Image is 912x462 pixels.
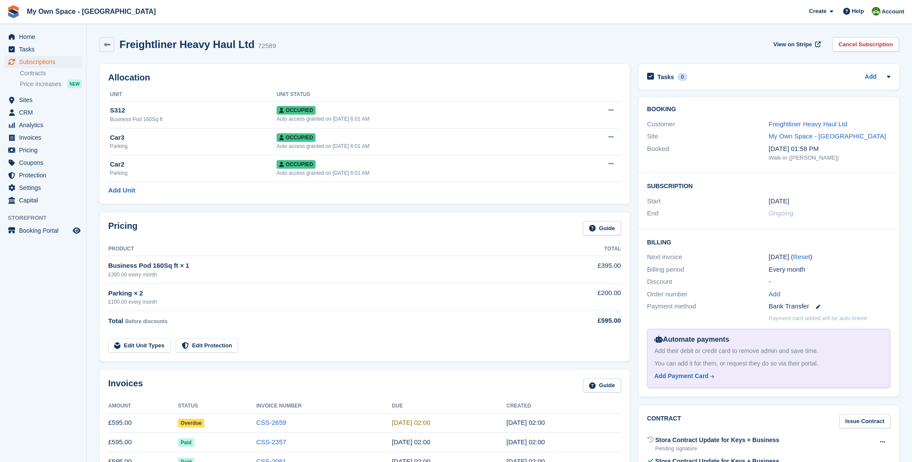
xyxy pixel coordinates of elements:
[4,225,82,237] a: menu
[20,80,61,88] span: Price increases
[655,436,780,445] div: Stora Contract Update for Keys + Business
[19,31,71,43] span: Home
[769,144,890,154] div: [DATE] 01:58 PM
[125,318,168,324] span: Before discounts
[108,433,178,452] td: £595.00
[277,88,565,102] th: Unit Status
[506,399,621,413] th: Created
[4,157,82,169] a: menu
[108,289,542,298] div: Parking × 2
[4,182,82,194] a: menu
[647,119,769,129] div: Customer
[110,106,277,115] div: S312
[647,237,890,246] h2: Billing
[19,132,71,144] span: Invoices
[647,302,769,311] div: Payment method
[4,31,82,43] a: menu
[4,169,82,181] a: menu
[110,133,277,143] div: Car3
[769,289,780,299] a: Add
[108,413,178,433] td: £595.00
[277,133,316,142] span: Occupied
[277,142,565,150] div: Auto access granted on [DATE] 6:01 AM
[20,79,82,89] a: Price increases NEW
[108,317,123,324] span: Total
[110,142,277,150] div: Parking
[654,334,883,345] div: Automate payments
[4,56,82,68] a: menu
[865,72,877,82] a: Add
[108,221,138,235] h2: Pricing
[647,265,769,275] div: Billing period
[542,256,621,283] td: £395.00
[647,144,769,162] div: Booked
[657,73,674,81] h2: Tasks
[19,106,71,119] span: CRM
[71,225,82,236] a: Preview store
[583,379,621,393] a: Guide
[773,40,812,49] span: View on Stripe
[19,43,71,55] span: Tasks
[809,7,826,16] span: Create
[654,372,880,381] a: Add Payment Card
[4,132,82,144] a: menu
[793,253,810,260] a: Reset
[19,194,71,206] span: Capital
[647,181,890,190] h2: Subscription
[4,119,82,131] a: menu
[647,196,769,206] div: Start
[542,316,621,326] div: £595.00
[4,43,82,55] a: menu
[108,399,178,413] th: Amount
[769,265,890,275] div: Every month
[647,414,681,428] h2: Contract
[647,106,890,113] h2: Booking
[647,289,769,299] div: Order number
[852,7,864,16] span: Help
[647,252,769,262] div: Next invoice
[178,399,256,413] th: Status
[769,302,890,311] div: Bank Transfer
[769,120,848,128] a: Freightliner Heavy Haul Ltd
[506,438,545,446] time: 2025-08-03 01:00:51 UTC
[277,106,316,115] span: Occupied
[4,144,82,156] a: menu
[19,225,71,237] span: Booking Portal
[677,73,687,81] div: 0
[832,37,899,51] a: Cancel Subscription
[108,186,135,196] a: Add Unit
[23,4,159,19] a: My Own Space - [GEOGRAPHIC_DATA]
[110,115,277,123] div: Business Pod 160Sq ft
[392,399,506,413] th: Due
[583,221,621,235] a: Guide
[19,119,71,131] span: Analytics
[769,277,890,287] div: -
[542,283,621,311] td: £200.00
[654,346,883,356] div: Add their debit or credit card to remove admin and save time.
[839,414,890,428] a: Issue Contract
[108,271,542,279] div: £395.00 every month
[769,314,867,323] p: Payment card added will be auto-linked
[4,194,82,206] a: menu
[769,252,890,262] div: [DATE] ( )
[872,7,880,16] img: Keely
[19,182,71,194] span: Settings
[110,160,277,170] div: Car2
[506,419,545,426] time: 2025-09-03 01:00:45 UTC
[256,419,286,426] a: CSS-2659
[258,41,276,51] div: 72589
[108,379,143,393] h2: Invoices
[542,242,621,256] th: Total
[769,209,793,217] span: Ongoing
[654,359,883,368] div: You can add it for them, or request they do so via their portal.
[108,88,277,102] th: Unit
[392,438,430,446] time: 2025-08-04 01:00:00 UTC
[108,261,542,271] div: Business Pod 160Sq ft × 1
[4,106,82,119] a: menu
[770,37,822,51] a: View on Stripe
[7,5,20,18] img: stora-icon-8386f47178a22dfd0bd8f6a31ec36ba5ce8667c1dd55bd0f319d3a0aa187defe.svg
[277,169,565,177] div: Auto access granted on [DATE] 6:01 AM
[769,196,789,206] time: 2025-03-03 01:00:00 UTC
[19,169,71,181] span: Protection
[392,419,430,426] time: 2025-09-04 01:00:00 UTC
